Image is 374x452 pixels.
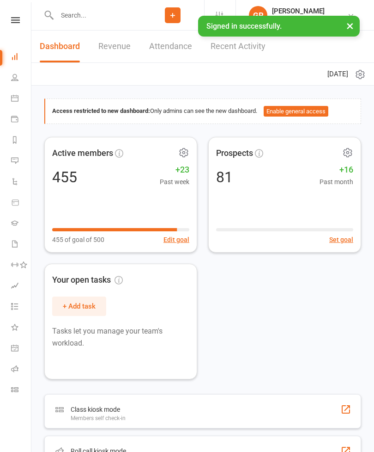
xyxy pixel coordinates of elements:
[11,359,32,380] a: Roll call kiosk mode
[11,380,32,401] a: Class kiosk mode
[216,170,233,185] div: 81
[98,31,131,62] a: Revenue
[52,106,354,117] div: Only admins can see the new dashboard.
[216,147,253,160] span: Prospects
[264,106,328,117] button: Enable general access
[272,7,325,15] div: [PERSON_NAME]
[52,325,189,349] p: Tasks let you manage your team's workload.
[11,193,32,214] a: Product Sales
[320,163,353,177] span: +16
[40,31,80,62] a: Dashboard
[71,404,126,415] div: Class kiosk mode
[206,22,282,31] span: Signed in successfully.
[11,339,32,359] a: General attendance kiosk mode
[52,147,113,160] span: Active members
[11,130,32,151] a: Reports
[52,107,150,114] strong: Access restricted to new dashboard:
[160,177,189,187] span: Past week
[11,68,32,89] a: People
[211,31,265,62] a: Recent Activity
[163,235,189,245] button: Edit goal
[320,177,353,187] span: Past month
[52,235,104,245] span: 455 of goal of 500
[54,9,141,22] input: Search...
[11,318,32,339] a: What's New
[11,47,32,68] a: Dashboard
[52,297,106,316] button: + Add task
[11,110,32,130] a: Payments
[52,170,77,185] div: 455
[11,89,32,110] a: Calendar
[11,276,32,297] a: Assessments
[249,6,267,25] div: GR
[71,415,126,421] div: Members self check-in
[327,68,348,80] span: [DATE]
[329,235,353,245] button: Set goal
[342,16,358,36] button: ×
[149,31,192,62] a: Attendance
[52,273,123,287] span: Your open tasks
[272,15,325,24] div: Chopper's Gym
[160,163,189,177] span: +23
